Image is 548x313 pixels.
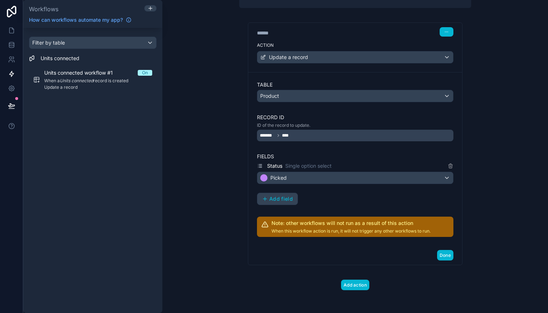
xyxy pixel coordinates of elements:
button: Product [257,90,453,102]
button: Picked [257,172,453,184]
span: Single option select [285,162,332,170]
span: Workflows [29,5,58,13]
p: ID of the record to update. [257,122,453,128]
label: Table [257,81,453,88]
span: Update a record [269,54,308,61]
button: Done [437,250,453,260]
label: Record ID [257,114,453,121]
button: Add field [257,193,298,205]
h2: Note: other workflows will not run as a result of this action [271,220,431,227]
span: Picked [270,174,287,181]
button: Add field [257,193,298,205]
span: How can workflows automate my app? [29,16,123,24]
label: Fields [257,153,453,160]
label: Action [257,42,453,48]
p: When this workflow action is run, it will not trigger any other workflows to run. [271,228,431,234]
button: Add action [341,280,369,290]
a: How can workflows automate my app? [26,16,134,24]
span: Add field [269,196,293,202]
span: Product [260,92,279,100]
span: Status [267,162,282,170]
button: Update a record [257,51,453,63]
